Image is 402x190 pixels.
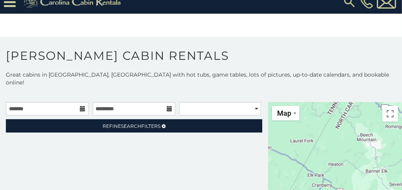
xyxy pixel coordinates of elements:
[382,106,398,122] button: Toggle fullscreen view
[278,109,292,117] span: Map
[121,123,141,129] span: Search
[272,106,299,120] button: Change map style
[6,119,262,133] a: RefineSearchFilters
[103,123,160,129] span: Refine Filters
